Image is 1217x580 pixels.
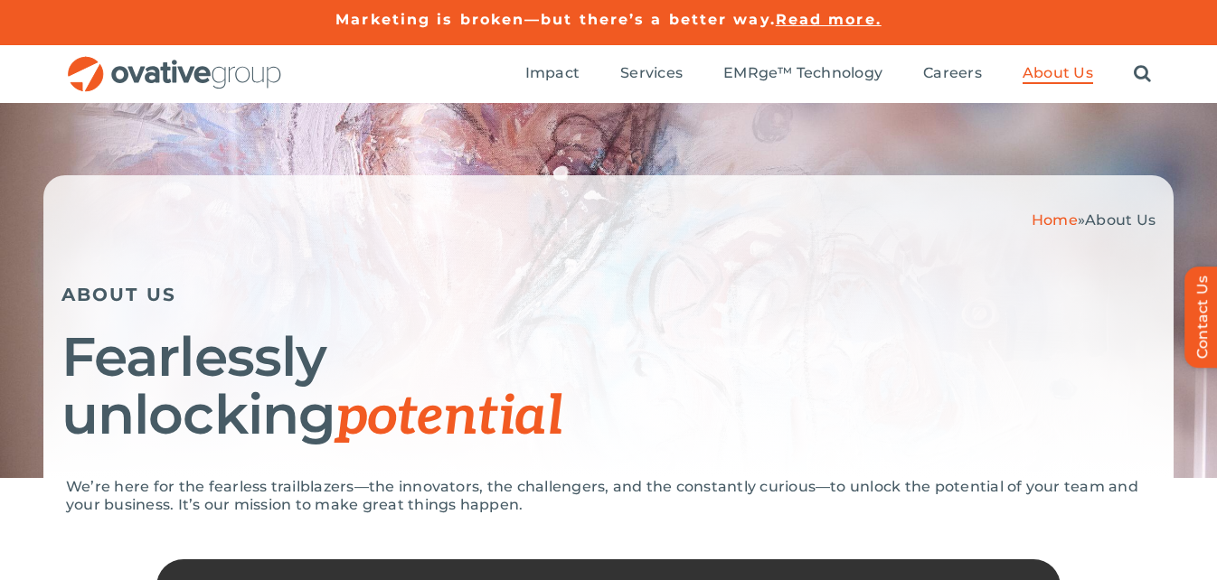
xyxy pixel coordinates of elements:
a: Marketing is broken—but there’s a better way. [335,11,776,28]
span: Services [620,64,683,82]
span: potential [335,385,562,450]
span: About Us [1085,211,1156,229]
a: Careers [923,64,982,84]
a: About Us [1023,64,1093,84]
a: OG_Full_horizontal_RGB [66,54,283,71]
span: Careers [923,64,982,82]
a: Services [620,64,683,84]
span: About Us [1023,64,1093,82]
span: Impact [525,64,580,82]
a: Read more. [776,11,882,28]
h5: ABOUT US [61,284,1156,305]
a: Impact [525,64,580,84]
nav: Menu [525,45,1151,103]
span: EMRge™ Technology [723,64,882,82]
a: EMRge™ Technology [723,64,882,84]
a: Home [1032,211,1078,229]
p: We’re here for the fearless trailblazers—the innovators, the challengers, and the constantly curi... [66,478,1151,514]
h1: Fearlessly unlocking [61,328,1156,446]
span: » [1032,211,1156,229]
a: Search [1134,64,1151,84]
